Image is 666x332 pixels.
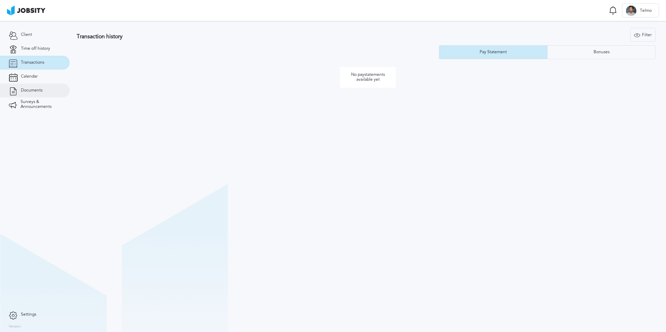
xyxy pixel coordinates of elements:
[21,46,50,51] span: Time off history
[21,312,36,317] span: Settings
[21,74,38,79] span: Calendar
[630,28,655,42] div: Filter
[590,50,613,55] div: Bonuses
[7,6,45,15] img: ab4bad089aa723f57921c736e9817d99.png
[21,32,32,37] span: Client
[340,67,396,88] p: No paystatements available yet
[476,50,510,55] div: Pay Statement
[439,45,547,59] button: Pay Statement
[626,6,636,16] div: T
[630,28,656,42] button: Filter
[21,100,61,109] span: Surveys & Announcements
[622,3,659,17] button: TTelmo
[9,325,22,329] label: Version:
[547,45,656,59] button: Bonuses
[21,88,42,93] span: Documents
[636,8,655,13] span: Telmo
[77,33,394,40] h3: Transaction history
[21,60,44,65] span: Transactions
